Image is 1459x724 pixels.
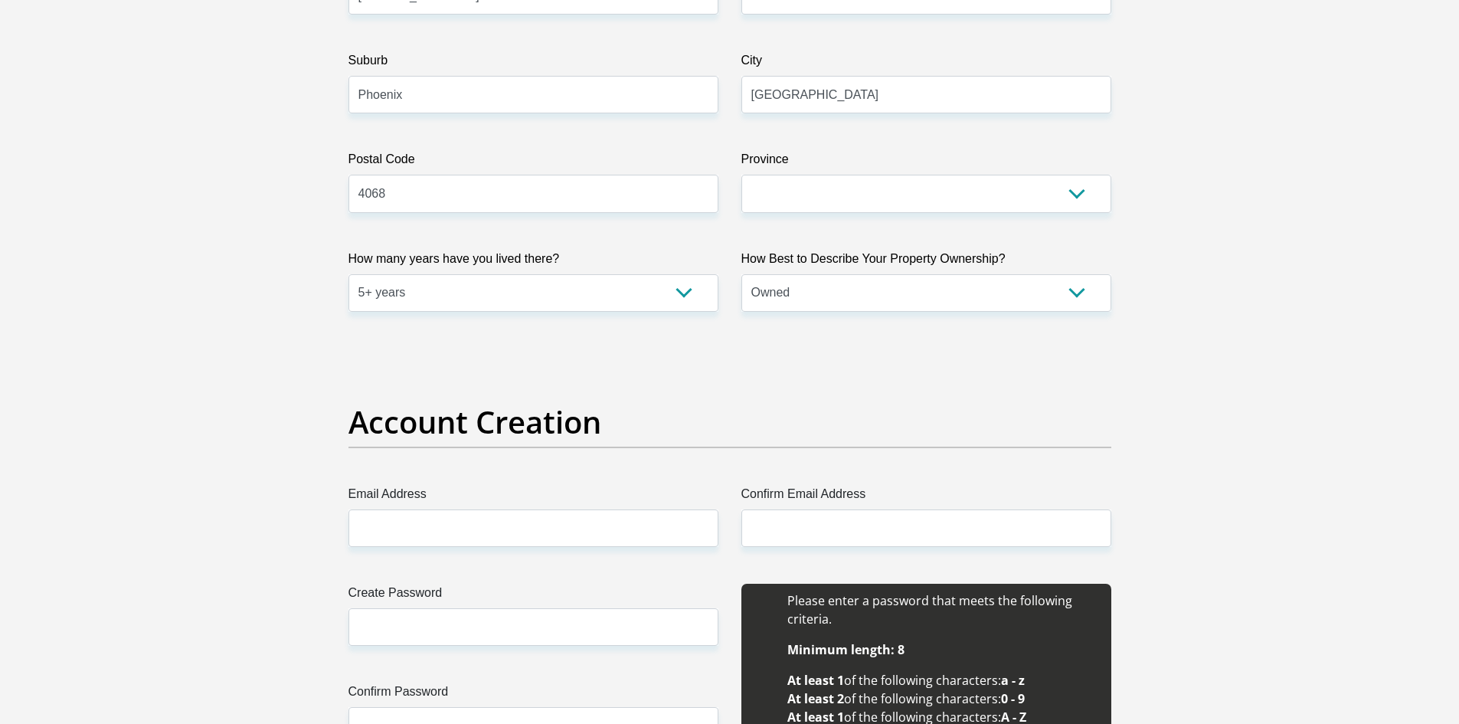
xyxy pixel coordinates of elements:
b: Minimum length: 8 [787,641,905,658]
label: How many years have you lived there? [348,250,718,274]
input: Confirm Email Address [741,509,1111,547]
b: a - z [1001,672,1025,689]
input: Postal Code [348,175,718,212]
li: Please enter a password that meets the following criteria. [787,591,1096,628]
h2: Account Creation [348,404,1111,441]
label: Postal Code [348,150,718,175]
label: Email Address [348,485,718,509]
label: Suburb [348,51,718,76]
input: City [741,76,1111,113]
input: Create Password [348,608,718,646]
li: of the following characters: [787,690,1096,708]
label: Create Password [348,584,718,608]
li: of the following characters: [787,671,1096,690]
label: Province [741,150,1111,175]
select: Please select a value [348,274,718,312]
input: Email Address [348,509,718,547]
b: 0 - 9 [1001,690,1025,707]
label: City [741,51,1111,76]
select: Please select a value [741,274,1111,312]
b: At least 1 [787,672,844,689]
label: How Best to Describe Your Property Ownership? [741,250,1111,274]
input: Suburb [348,76,718,113]
label: Confirm Email Address [741,485,1111,509]
select: Please Select a Province [741,175,1111,212]
label: Confirm Password [348,683,718,707]
b: At least 2 [787,690,844,707]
